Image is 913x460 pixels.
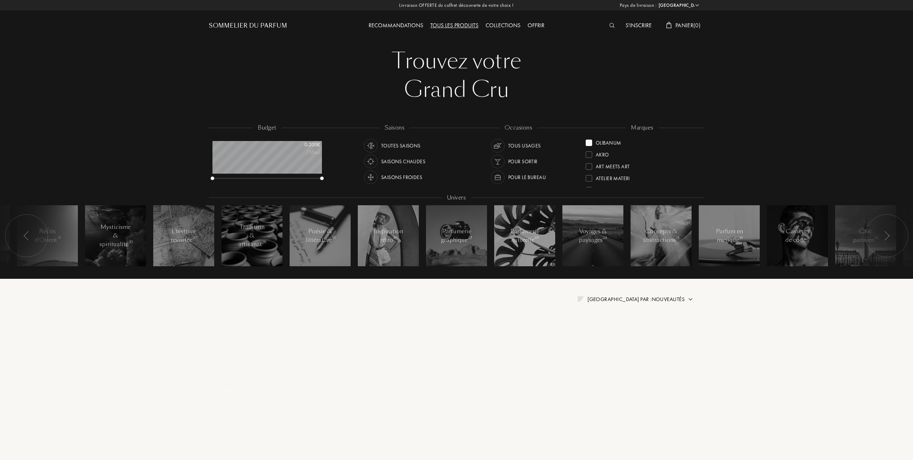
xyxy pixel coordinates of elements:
[596,172,630,182] div: Atelier Materi
[212,380,243,394] div: _
[381,155,425,168] div: Saisons chaudes
[500,124,537,132] div: occasions
[508,139,541,152] div: Tous usages
[365,21,427,30] div: Recommandations
[381,170,422,184] div: Saisons froides
[508,155,538,168] div: Pour sortir
[213,324,242,352] img: pf_empty.png
[441,227,472,244] div: Parfumerie graphique
[884,231,890,240] img: arr_left.svg
[99,223,132,249] div: Mysticisme & spiritualité
[380,124,409,132] div: saisons
[782,227,813,244] div: Casseurs de code
[596,184,612,194] div: Baruti
[675,22,701,29] span: Panier ( 0 )
[366,156,376,166] img: usage_season_hot_white.svg
[626,124,658,132] div: marques
[193,235,197,240] span: 20
[535,235,539,240] span: 49
[427,21,482,30] div: Tous les produits
[596,160,629,170] div: Art Meets Art
[129,240,132,245] span: 10
[688,296,693,302] img: arrow.png
[427,22,482,29] a: Tous les produits
[468,235,472,240] span: 23
[482,22,524,29] a: Collections
[714,227,745,244] div: Parfum en musique
[622,22,655,29] a: S'inscrire
[620,2,657,9] span: Pays de livraison :
[694,3,700,8] img: arrow_w.png
[493,172,503,182] img: usage_occasion_work_white.svg
[393,235,397,240] span: 45
[508,170,546,184] div: Pour le bureau
[214,47,699,75] div: Trouvez votre
[237,223,267,249] div: Tradition & artisanat
[305,227,336,244] div: Poésie & littérature
[493,141,503,151] img: usage_occasion_all_white.svg
[213,428,242,457] img: pf_empty.png
[373,227,404,244] div: Inspiration rétro
[212,371,243,379] div: _
[524,21,548,30] div: Offrir
[366,141,376,151] img: usage_season_average_white.svg
[442,194,471,202] div: Univers
[806,235,810,240] span: 14
[587,296,685,303] span: [GEOGRAPHIC_DATA] par : Nouveautés
[284,149,320,156] div: /50mL
[510,227,540,244] div: Parfumerie naturelle
[253,124,282,132] div: budget
[24,231,29,240] img: arr_left.svg
[609,23,615,28] img: search_icn_white.svg
[578,227,608,244] div: Voyages & paysages
[596,149,609,158] div: Akro
[577,297,583,301] img: filter_by.png
[212,395,243,403] div: _
[262,240,266,245] span: 79
[676,235,680,240] span: 13
[209,22,287,30] a: Sommelier du Parfum
[332,235,336,240] span: 15
[169,227,199,244] div: L'histoire revisitée
[643,227,679,244] div: Concepts & abstractions
[493,156,503,166] img: usage_occasion_party_white.svg
[666,22,672,28] img: cart_white.svg
[622,21,655,30] div: S'inscrire
[284,141,320,149] div: 0 - 200 €
[603,235,607,240] span: 24
[739,235,743,240] span: 18
[596,137,621,146] div: Olibanum
[366,172,376,182] img: usage_season_cold_white.svg
[381,139,421,152] div: Toutes saisons
[482,21,524,30] div: Collections
[365,22,427,29] a: Recommandations
[214,75,699,104] div: Grand Cru
[524,22,548,29] a: Offrir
